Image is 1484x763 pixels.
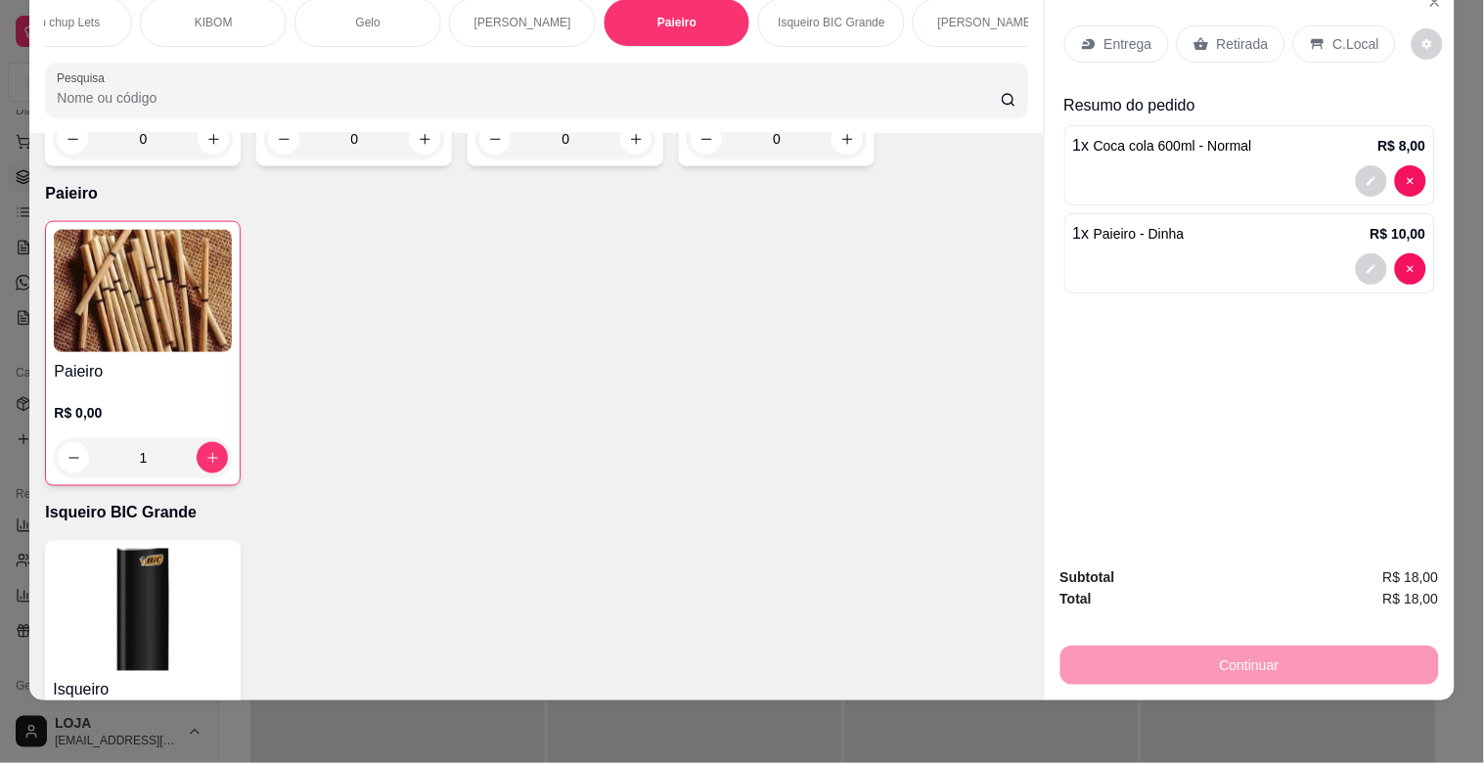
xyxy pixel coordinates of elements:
[832,123,863,155] button: increase-product-quantity
[1383,566,1439,588] span: R$ 18,00
[1060,591,1092,606] strong: Total
[45,502,1027,525] p: Isqueiro BIC Grande
[1356,253,1387,285] button: decrease-product-quantity
[57,69,112,86] label: Pesquisa
[54,230,232,352] img: product-image
[1383,588,1439,609] span: R$ 18,00
[1412,28,1443,60] button: decrease-product-quantity
[657,15,697,30] p: Paieiro
[409,123,440,155] button: increase-product-quantity
[1395,165,1426,197] button: decrease-product-quantity
[198,123,229,155] button: increase-product-quantity
[779,15,885,30] p: Isqueiro BIC Grande
[57,123,88,155] button: decrease-product-quantity
[1073,222,1185,246] p: 1 x
[1371,224,1426,244] p: R$ 10,00
[1217,34,1269,54] p: Retirada
[1333,34,1379,54] p: C.Local
[1356,165,1387,197] button: decrease-product-quantity
[1378,136,1426,156] p: R$ 8,00
[57,88,1001,108] input: Pesquisa
[1094,226,1185,242] span: Paieiro - Dinha
[479,123,511,155] button: decrease-product-quantity
[620,123,652,155] button: increase-product-quantity
[54,403,232,423] p: R$ 0,00
[268,123,299,155] button: decrease-product-quantity
[1104,34,1152,54] p: Entrega
[1395,253,1426,285] button: decrease-product-quantity
[1060,569,1115,585] strong: Subtotal
[53,679,233,702] h4: Isqueiro
[54,360,232,383] h4: Paieiro
[356,15,381,30] p: Gelo
[1073,134,1252,157] p: 1 x
[691,123,722,155] button: decrease-product-quantity
[195,15,233,30] p: KIBOM
[1064,94,1435,117] p: Resumo do pedido
[474,15,571,30] p: [PERSON_NAME]
[45,182,1027,205] p: Paieiro
[1094,138,1252,154] span: Coca cola 600ml - Normal
[938,15,1035,30] p: [PERSON_NAME]
[53,549,233,671] img: product-image
[18,15,100,30] p: Chup chup Lets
